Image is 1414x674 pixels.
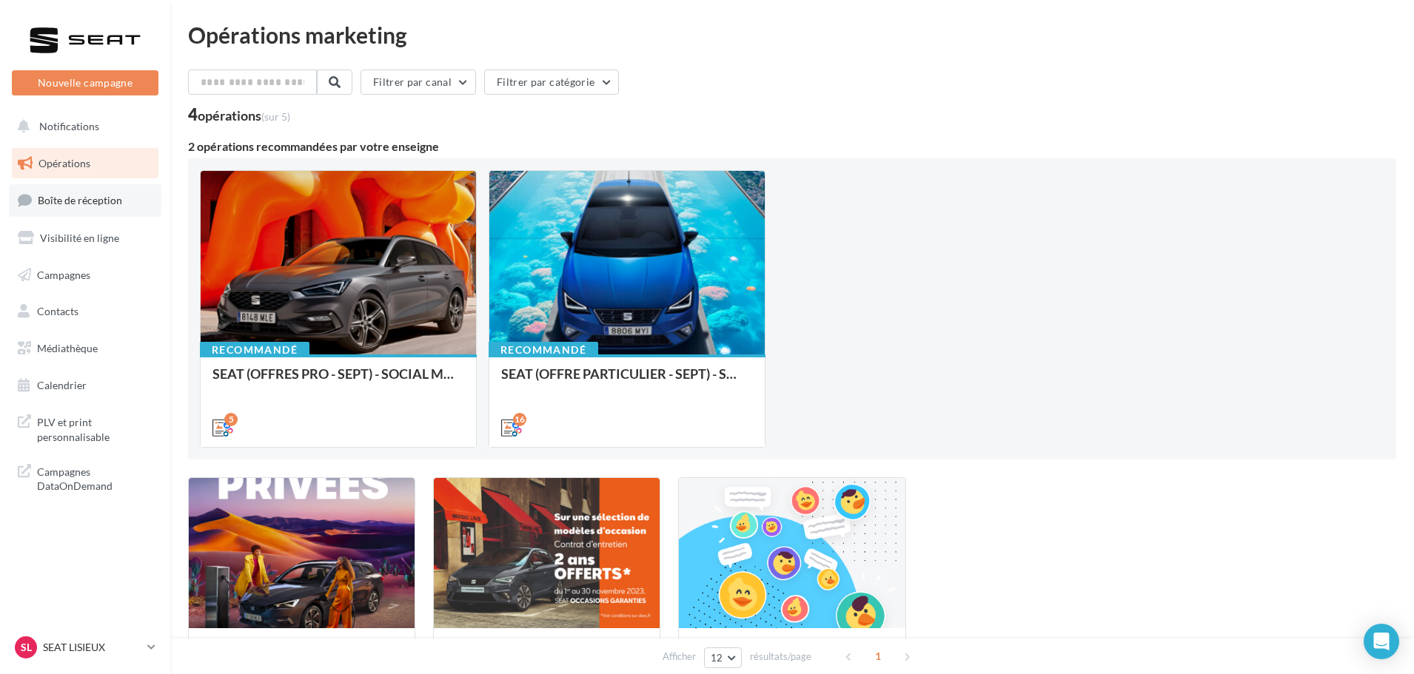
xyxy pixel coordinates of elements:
span: résultats/page [750,650,811,664]
span: Notifications [39,120,99,132]
div: Recommandé [489,342,598,358]
a: Visibilité en ligne [9,223,161,254]
a: PLV et print personnalisable [9,406,161,450]
span: PLV et print personnalisable [37,412,153,444]
button: 12 [704,647,742,668]
button: Notifications [9,111,155,142]
a: Campagnes DataOnDemand [9,456,161,499]
a: SL SEAT LISIEUX [12,633,158,661]
div: 16 [513,413,526,426]
a: Campagnes [9,260,161,291]
a: Médiathèque [9,333,161,364]
a: Opérations [9,148,161,179]
button: Nouvelle campagne [12,70,158,95]
span: 12 [711,652,723,664]
span: Calendrier [37,379,87,391]
div: 4 [188,107,290,123]
div: 5 [224,413,238,426]
div: SEAT (OFFRES PRO - SEPT) - SOCIAL MEDIA [212,366,464,396]
span: Campagnes [37,268,90,280]
span: 1 [866,644,890,668]
div: opérations [198,109,290,122]
div: 2 opérations recommandées par votre enseigne [188,141,1396,152]
span: Visibilité en ligne [40,232,119,244]
p: SEAT LISIEUX [43,640,141,655]
span: Afficher [663,650,696,664]
span: Campagnes DataOnDemand [37,462,153,493]
button: Filtrer par catégorie [484,70,619,95]
span: Contacts [37,305,78,317]
div: Recommandé [200,342,309,358]
span: Médiathèque [37,342,98,354]
button: Filtrer par canal [361,70,476,95]
a: Contacts [9,296,161,327]
div: SEAT (OFFRE PARTICULIER - SEPT) - SOCIAL MEDIA [501,366,753,396]
div: Opérations marketing [188,24,1396,46]
div: Open Intercom Messenger [1364,624,1399,659]
span: Boîte de réception [38,194,122,206]
span: SL [21,640,32,655]
a: Boîte de réception [9,184,161,216]
a: Calendrier [9,370,161,401]
span: (sur 5) [261,110,290,123]
span: Opérations [38,157,90,169]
